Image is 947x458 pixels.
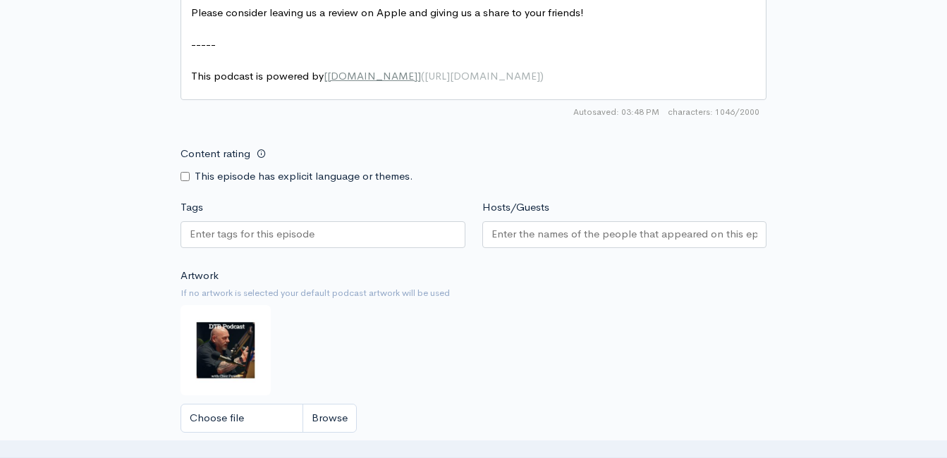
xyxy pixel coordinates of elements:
span: ----- [191,37,216,51]
span: [URL][DOMAIN_NAME] [424,69,540,82]
label: Tags [181,199,203,216]
span: ] [417,69,421,82]
span: ( [421,69,424,82]
label: Content rating [181,140,250,168]
span: 1046/2000 [668,106,759,118]
span: This podcast is powered by [191,69,544,82]
input: Enter the names of the people that appeared on this episode [491,226,758,242]
span: [DOMAIN_NAME] [327,69,417,82]
span: Autosaved: 03:48 PM [573,106,659,118]
label: Hosts/Guests [482,199,549,216]
input: Enter tags for this episode [190,226,317,242]
label: Artwork [181,268,219,284]
span: ) [540,69,544,82]
span: [ [324,69,327,82]
small: If no artwork is selected your default podcast artwork will be used [181,286,766,300]
label: This episode has explicit language or themes. [195,168,413,185]
span: Please consider leaving us a review on Apple and giving us a share to your friends! [191,6,584,19]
